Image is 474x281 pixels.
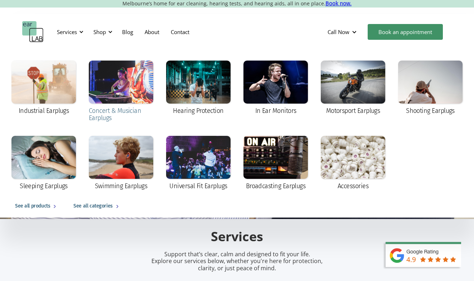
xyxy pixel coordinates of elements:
[93,28,106,35] div: Shop
[165,22,195,42] a: Contact
[15,202,50,210] div: See all products
[163,57,234,119] a: Hearing Protection
[89,21,115,43] div: Shop
[89,107,153,122] div: Concert & Musician Earplugs
[317,132,389,195] a: Accessories
[85,132,157,195] a: Swimming Earplugs
[169,182,227,190] div: Universal Fit Earplugs
[69,228,405,245] h2: Services
[240,57,311,119] a: In Ear Monitors
[328,28,349,35] div: Call Now
[240,132,311,195] a: Broadcasting Earplugs
[57,28,77,35] div: Services
[20,182,68,190] div: Sleeping Earplugs
[116,22,139,42] a: Blog
[406,107,455,114] div: Shooting Earplugs
[317,57,389,119] a: Motorsport Earplugs
[8,195,66,218] a: See all products
[53,21,86,43] div: Services
[255,107,296,114] div: In Ear Monitors
[368,24,443,40] a: Book an appointment
[73,202,112,210] div: See all categories
[8,132,79,195] a: Sleeping Earplugs
[246,182,306,190] div: Broadcasting Earplugs
[22,21,44,43] a: home
[163,132,234,195] a: Universal Fit Earplugs
[95,182,147,190] div: Swimming Earplugs
[142,251,332,272] p: Support that’s clear, calm and designed to fit your life. Explore our services below, whether you...
[326,107,380,114] div: Motorsport Earplugs
[85,57,157,127] a: Concert & Musician Earplugs
[338,182,368,190] div: Accessories
[395,57,466,119] a: Shooting Earplugs
[322,21,364,43] div: Call Now
[66,195,129,218] a: See all categories
[19,107,69,114] div: Industrial Earplugs
[139,22,165,42] a: About
[173,107,223,114] div: Hearing Protection
[8,57,79,119] a: Industrial Earplugs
